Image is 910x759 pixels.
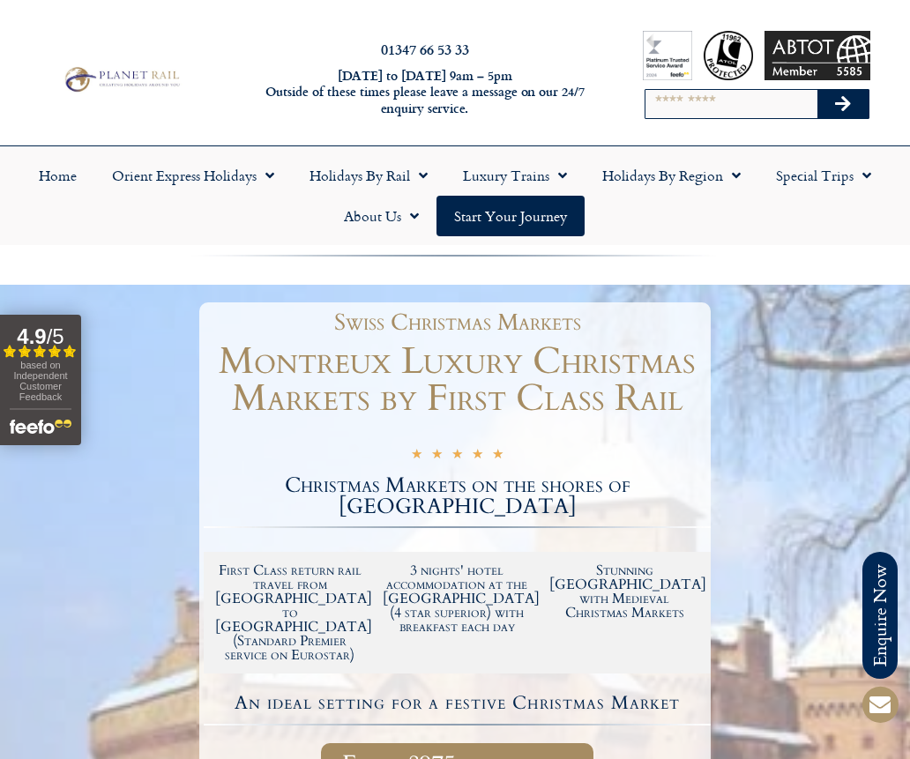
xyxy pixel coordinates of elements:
[204,475,711,517] h2: Christmas Markets on the shores of [GEOGRAPHIC_DATA]
[492,448,503,465] i: ★
[549,563,699,620] h2: Stunning [GEOGRAPHIC_DATA] with Medieval Christmas Markets
[585,155,758,196] a: Holidays by Region
[213,311,702,334] h1: Swiss Christmas Markets
[411,446,503,465] div: 5/5
[292,155,445,196] a: Holidays by Rail
[472,448,483,465] i: ★
[247,68,602,117] h6: [DATE] to [DATE] 9am – 5pm Outside of these times please leave a message on our 24/7 enquiry serv...
[381,39,469,59] a: 01347 66 53 33
[9,155,901,236] nav: Menu
[436,196,585,236] a: Start your Journey
[94,155,292,196] a: Orient Express Holidays
[445,155,585,196] a: Luxury Trains
[21,155,94,196] a: Home
[431,448,443,465] i: ★
[411,448,422,465] i: ★
[326,196,436,236] a: About Us
[215,563,365,662] h2: First Class return rail travel from [GEOGRAPHIC_DATA] to [GEOGRAPHIC_DATA] (Standard Premier serv...
[758,155,889,196] a: Special Trips
[817,90,869,118] button: Search
[383,563,533,634] h2: 3 nights' hotel accommodation at the [GEOGRAPHIC_DATA] (4 star superior) with breakfast each day
[206,694,708,712] h4: An ideal setting for a festive Christmas Market
[60,64,183,94] img: Planet Rail Train Holidays Logo
[204,343,711,417] h1: Montreux Luxury Christmas Markets by First Class Rail
[451,448,463,465] i: ★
